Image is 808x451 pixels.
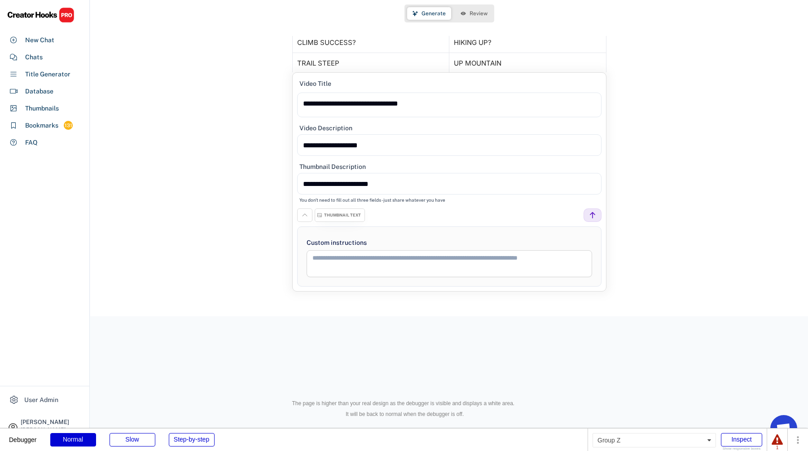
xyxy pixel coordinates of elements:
[25,35,54,45] div: New Chat
[21,427,82,443] div: [PERSON_NAME][EMAIL_ADDRESS][DOMAIN_NAME]
[25,53,43,62] div: Chats
[299,197,445,203] div: You don't need to fill out all three fields - just share whatever you have
[770,415,797,442] a: Open chat
[721,447,762,451] div: Show responsive boxes
[297,39,356,46] div: CLIMB SUCCESS?
[25,104,59,113] div: Thumbnails
[454,39,492,46] div: HIKING UP?
[299,163,366,171] div: Thumbnail Description
[7,7,75,23] img: CHPRO%20Logo.svg
[50,433,96,447] div: Normal
[297,60,339,67] div: TRAIL STEEP
[299,80,331,88] div: Video Title
[25,87,53,96] div: Database
[64,122,73,129] div: 131
[110,433,155,447] div: Slow
[721,433,762,447] div: Inspect
[25,138,38,147] div: FAQ
[25,70,70,79] div: Title Generator
[299,124,352,132] div: Video Description
[24,395,58,405] div: User Admin
[422,11,446,16] span: Generate
[593,433,716,447] div: Group Z
[455,7,493,20] button: Review
[407,7,451,20] button: Generate
[307,238,592,248] div: Custom instructions
[570,211,578,219] img: channels4_profile.jpg
[470,11,487,16] span: Review
[169,433,215,447] div: Step-by-step
[772,446,783,450] div: 1
[25,121,58,130] div: Bookmarks
[324,212,361,218] div: THUMBNAIL TEXT
[9,429,37,443] div: Debugger
[454,60,501,67] div: UP MOUNTAIN
[21,419,82,425] div: [PERSON_NAME]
